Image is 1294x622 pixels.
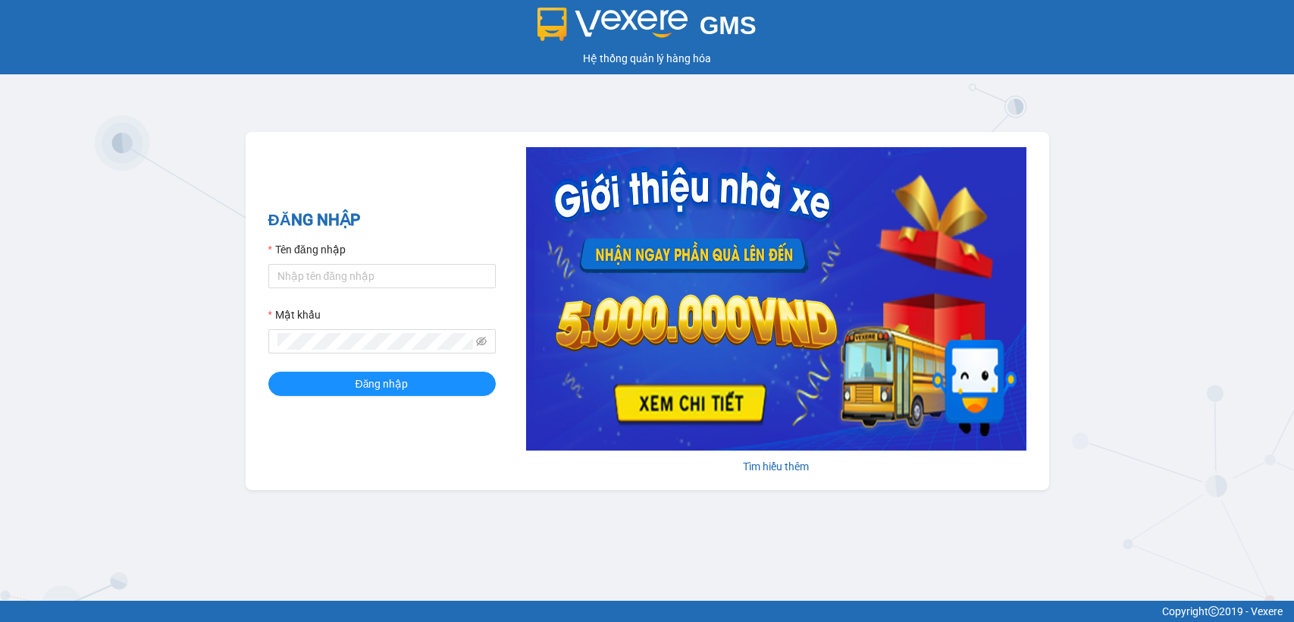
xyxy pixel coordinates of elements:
[526,147,1026,451] img: banner-0
[537,8,688,41] img: logo 2
[268,264,496,288] input: Tên đăng nhập
[356,375,409,392] span: Đăng nhập
[476,336,487,347] span: eye-invisible
[700,11,757,39] span: GMS
[268,208,496,233] h2: ĐĂNG NHẬP
[277,333,473,350] input: Mật khẩu
[268,306,321,323] label: Mật khẩu
[268,372,496,396] button: Đăng nhập
[1208,606,1219,617] span: copyright
[526,458,1026,475] div: Tìm hiểu thêm
[4,50,1290,67] div: Hệ thống quản lý hàng hóa
[268,241,346,258] label: Tên đăng nhập
[537,23,757,35] a: GMS
[11,603,1283,620] div: Copyright 2019 - Vexere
